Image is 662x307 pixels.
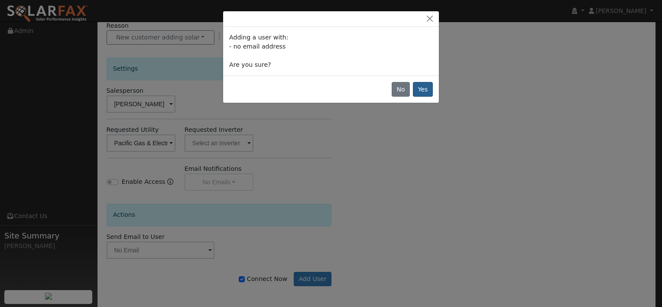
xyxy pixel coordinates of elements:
span: - no email address [229,43,286,50]
span: Adding a user with: [229,34,288,41]
button: No [392,82,410,97]
span: Are you sure? [229,61,271,68]
button: Close [424,14,436,23]
button: Yes [413,82,433,97]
